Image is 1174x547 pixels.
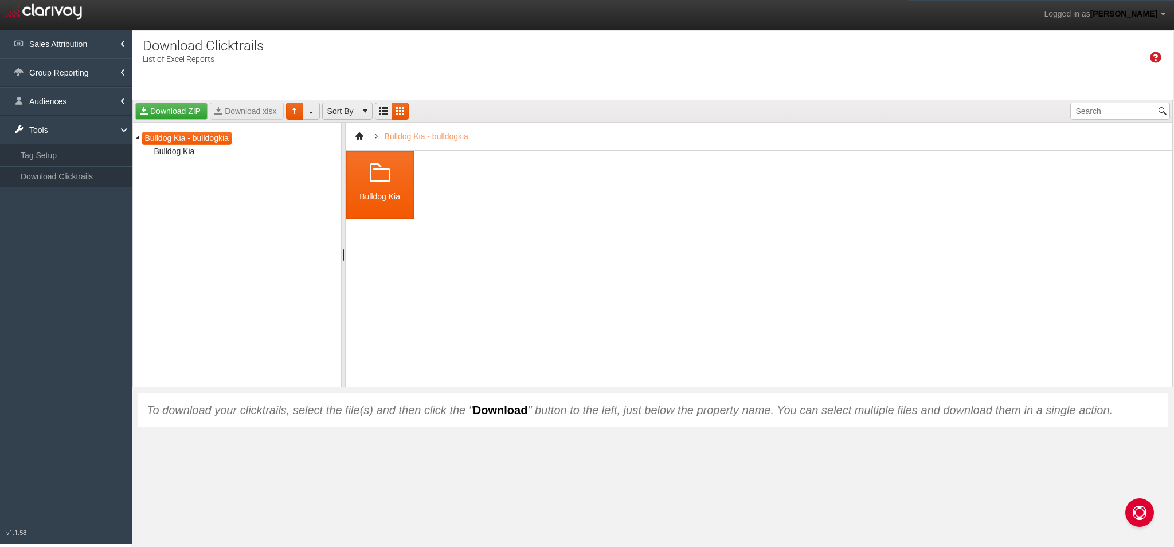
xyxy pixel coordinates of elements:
[286,103,320,120] div: Sort Direction
[1044,9,1090,18] span: Logged in as
[322,103,359,120] a: Sort By
[135,103,208,120] a: Download ZIP
[346,151,414,219] div: Bulldog Kia
[1090,9,1157,18] span: [PERSON_NAME]
[143,38,264,53] h1: Download Clicktrails
[355,192,405,202] div: Bulldog Kia
[147,402,1160,419] div: To download your clicktrails, select the file(s) and then click the " " button to the left, just ...
[286,103,303,120] a: Sort Direction Ascending
[350,127,369,145] a: Go to root
[1071,103,1156,119] input: Search
[142,132,232,145] span: Bulldog Kia - bulldogkia
[1035,1,1174,28] a: Logged in as[PERSON_NAME]
[346,123,1172,151] nav: Breadcrumb
[473,404,528,416] strong: Download
[143,50,264,65] p: List of Excel Reports
[375,103,392,120] a: Grid View
[303,103,320,120] a: Sort Direction Descending
[392,103,409,120] a: List View
[151,145,198,158] span: Bulldog Kia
